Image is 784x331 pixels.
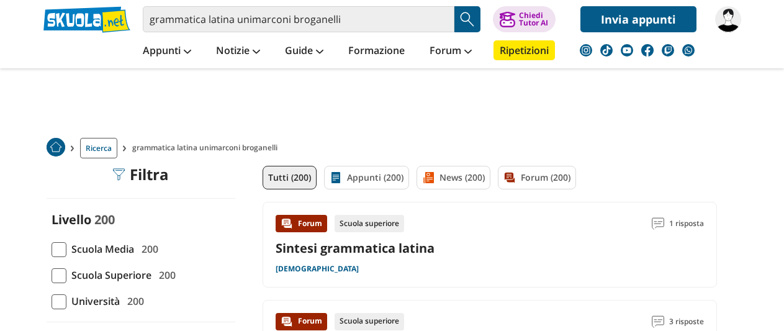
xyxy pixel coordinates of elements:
div: Forum [276,313,327,330]
span: 200 [137,241,158,257]
img: Commenti lettura [652,315,664,328]
img: Appunti filtro contenuto [330,171,342,184]
img: instagram [580,44,592,57]
img: Forum contenuto [281,217,293,230]
a: Invia appunti [580,6,696,32]
button: ChiediTutor AI [493,6,556,32]
img: WhatsApp [682,44,695,57]
a: Guide [282,40,327,63]
a: Sintesi grammatica latina [276,240,435,256]
span: Scuola Superiore [66,267,151,283]
div: Scuola superiore [335,313,404,330]
span: Università [66,293,120,309]
img: ele_legittimo [715,6,741,32]
div: Scuola superiore [335,215,404,232]
span: 200 [122,293,144,309]
div: Chiedi Tutor AI [519,12,548,27]
a: Ricerca [80,138,117,158]
img: twitch [662,44,674,57]
a: Tutti (200) [263,166,317,189]
button: Search Button [454,6,480,32]
a: Home [47,138,65,158]
img: Cerca appunti, riassunti o versioni [458,10,477,29]
img: Forum contenuto [281,315,293,328]
a: Appunti (200) [324,166,409,189]
span: 3 risposte [669,313,704,330]
div: Filtra [112,166,169,183]
input: Cerca appunti, riassunti o versioni [143,6,454,32]
a: Forum [426,40,475,63]
a: News (200) [417,166,490,189]
div: Forum [276,215,327,232]
img: Filtra filtri mobile [112,168,125,181]
a: Forum (200) [498,166,576,189]
img: News filtro contenuto [422,171,435,184]
span: grammatica latina unimarconi broganelli [132,138,282,158]
span: 200 [154,267,176,283]
img: tiktok [600,44,613,57]
a: Appunti [140,40,194,63]
span: Scuola Media [66,241,134,257]
a: [DEMOGRAPHIC_DATA] [276,264,359,274]
label: Livello [52,211,91,228]
img: youtube [621,44,633,57]
span: 1 risposta [669,215,704,232]
img: Home [47,138,65,156]
img: Commenti lettura [652,217,664,230]
a: Notizie [213,40,263,63]
a: Ripetizioni [493,40,555,60]
img: Forum filtro contenuto [503,171,516,184]
a: Formazione [345,40,408,63]
span: 200 [94,211,115,228]
img: facebook [641,44,654,57]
